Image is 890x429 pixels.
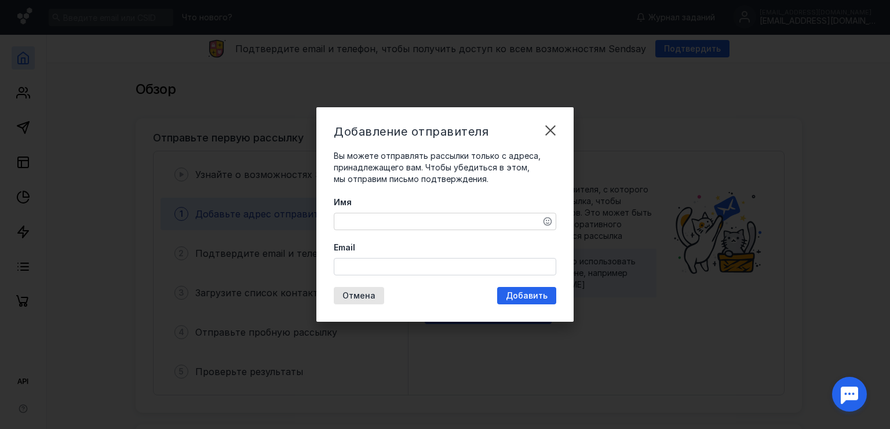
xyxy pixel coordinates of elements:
span: Отмена [342,291,375,301]
span: Добавление отправителя [334,125,488,139]
span: Email [334,242,355,253]
button: Добавить [497,287,556,304]
span: Имя [334,197,352,208]
span: Добавить [506,291,548,301]
button: Отмена [334,287,384,304]
span: Вы можете отправлять рассылки только с адреса, принадлежащего вам. Чтобы убедиться в этом, мы отп... [334,151,541,184]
